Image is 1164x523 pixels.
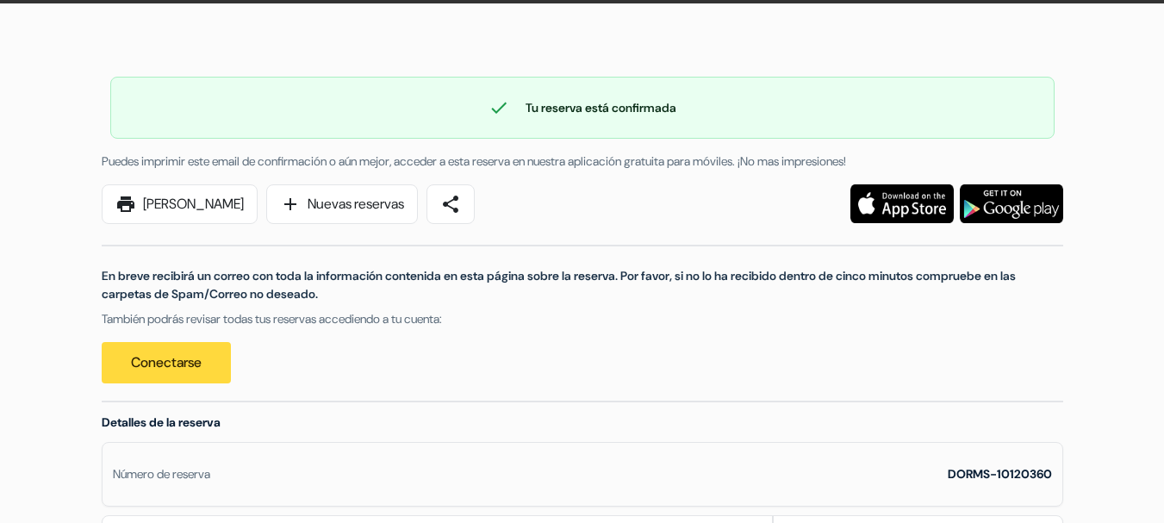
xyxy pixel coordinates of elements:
[948,466,1052,482] strong: DORMS-10120360
[113,465,210,483] div: Número de reserva
[115,194,136,215] span: print
[850,184,954,223] img: Descarga la aplicación gratuita
[102,267,1063,303] p: En breve recibirá un correo con toda la información contenida en esta página sobre la reserva. Po...
[440,194,461,215] span: share
[111,97,1054,118] div: Tu reserva está confirmada
[102,184,258,224] a: print[PERSON_NAME]
[266,184,418,224] a: addNuevas reservas
[280,194,301,215] span: add
[426,184,475,224] a: share
[102,414,221,430] span: Detalles de la reserva
[102,310,1063,328] p: También podrás revisar todas tus reservas accediendo a tu cuenta:
[102,342,231,383] a: Conectarse
[960,184,1063,223] img: Descarga la aplicación gratuita
[102,153,846,169] span: Puedes imprimir este email de confirmación o aún mejor, acceder a esta reserva en nuestra aplicac...
[489,97,509,118] span: check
